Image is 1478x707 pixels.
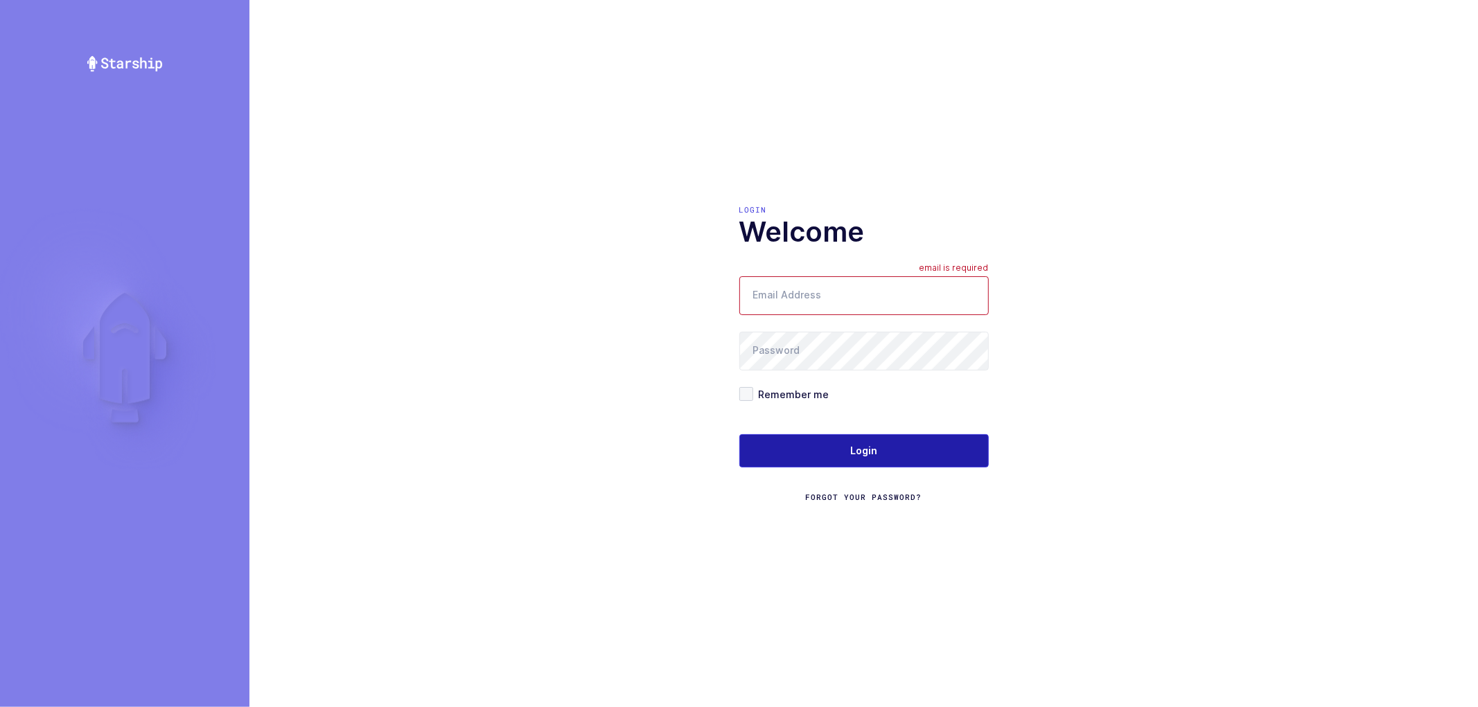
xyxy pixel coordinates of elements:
button: Login [739,434,989,467]
input: Email Address [739,276,989,315]
a: Forgot Your Password? [806,492,922,503]
div: email is required [920,262,989,276]
div: Login [739,204,989,215]
span: Remember me [753,388,829,401]
h1: Welcome [739,215,989,249]
img: Starship [86,55,164,72]
input: Password [739,332,989,370]
span: Login [850,444,877,458]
